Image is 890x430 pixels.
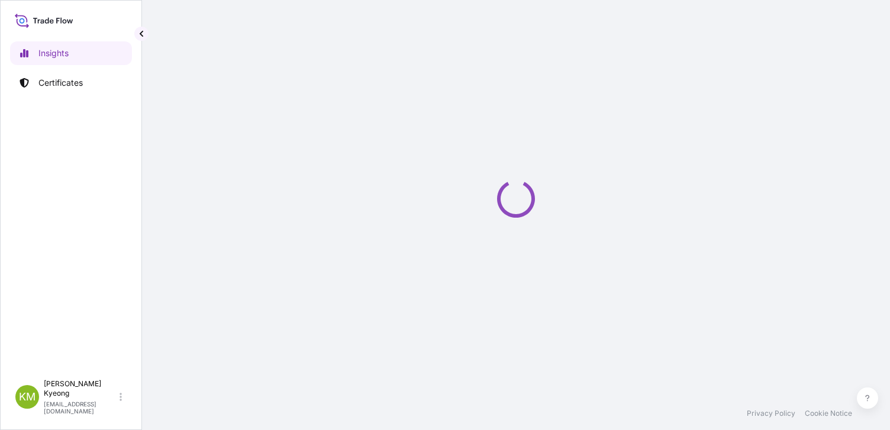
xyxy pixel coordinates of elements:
[10,71,132,95] a: Certificates
[19,391,36,403] span: KM
[747,409,795,418] a: Privacy Policy
[38,77,83,89] p: Certificates
[10,41,132,65] a: Insights
[805,409,852,418] a: Cookie Notice
[44,379,117,398] p: [PERSON_NAME] Kyeong
[38,47,69,59] p: Insights
[44,400,117,415] p: [EMAIL_ADDRESS][DOMAIN_NAME]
